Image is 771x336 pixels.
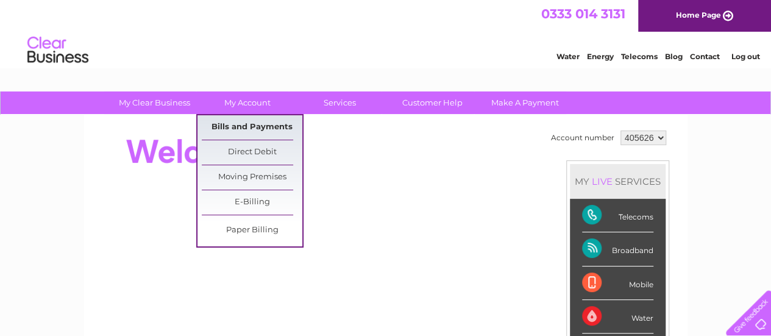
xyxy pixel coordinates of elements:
[382,91,483,114] a: Customer Help
[202,218,302,243] a: Paper Billing
[582,300,653,334] div: Water
[202,190,302,215] a: E-Billing
[621,52,658,61] a: Telecoms
[202,140,302,165] a: Direct Debit
[556,52,580,61] a: Water
[690,52,720,61] a: Contact
[27,32,89,69] img: logo.png
[582,232,653,266] div: Broadband
[548,127,617,148] td: Account number
[475,91,575,114] a: Make A Payment
[197,91,297,114] a: My Account
[589,176,615,187] div: LIVE
[582,266,653,300] div: Mobile
[731,52,759,61] a: Log out
[582,199,653,232] div: Telecoms
[665,52,683,61] a: Blog
[587,52,614,61] a: Energy
[570,164,666,199] div: MY SERVICES
[290,91,390,114] a: Services
[202,165,302,190] a: Moving Premises
[104,91,205,114] a: My Clear Business
[541,6,625,21] a: 0333 014 3131
[202,115,302,140] a: Bills and Payments
[98,7,674,59] div: Clear Business is a trading name of Verastar Limited (registered in [GEOGRAPHIC_DATA] No. 3667643...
